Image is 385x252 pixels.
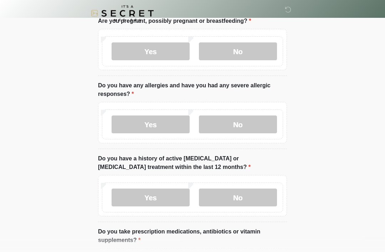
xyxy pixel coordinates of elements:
label: Do you take prescription medications, antibiotics or vitamin supplements? [98,228,287,245]
label: No [199,189,277,207]
label: Yes [112,43,190,61]
label: No [199,43,277,61]
label: Yes [112,116,190,134]
label: Yes [112,189,190,207]
label: Do you have a history of active [MEDICAL_DATA] or [MEDICAL_DATA] treatment within the last 12 mon... [98,155,287,172]
label: Do you have any allergies and have you had any severe allergic responses? [98,82,287,99]
img: It's A Secret Med Spa Logo [91,5,154,21]
label: No [199,116,277,134]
